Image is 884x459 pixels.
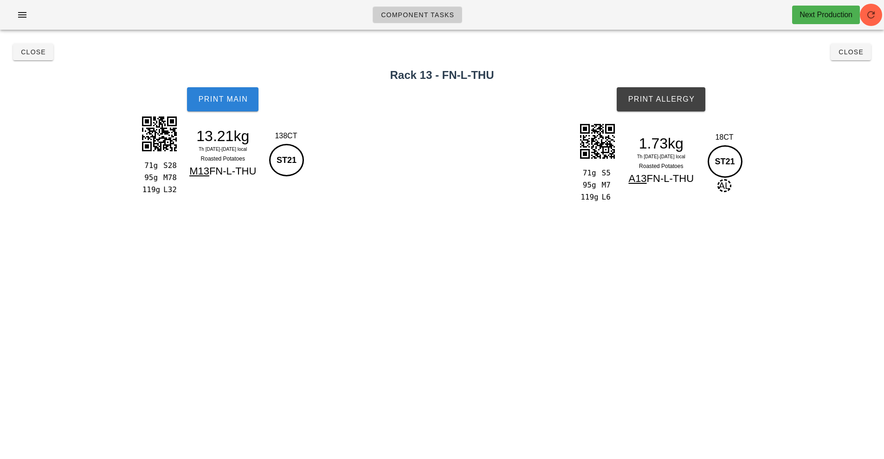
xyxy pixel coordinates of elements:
div: 71g [579,167,598,179]
div: L32 [160,184,179,196]
span: A13 [628,173,646,184]
button: Close [831,44,871,60]
span: Close [20,48,46,56]
img: AQHu4eQQ4gNuRDJ7FtWCAE4NnMITFXI3FH5FEEghBCUFtqEkIVgk6NCCEFpoU0IWQg2OSqEEJQW2oSQhWCTo0IIQWmhTQhZCD... [574,118,620,164]
div: M7 [598,179,617,191]
div: 95g [141,172,160,184]
span: Print Allergy [627,95,695,103]
div: S5 [598,167,617,179]
span: FN-L-THU [647,173,694,184]
span: AL [717,179,731,192]
span: FN-L-THU [209,165,256,177]
div: 95g [579,179,598,191]
div: 18CT [705,132,744,143]
div: 13.21kg [182,129,263,143]
span: Component Tasks [381,11,454,19]
div: Roasted Potatoes [621,162,702,171]
a: Component Tasks [373,6,462,23]
span: Print Main [198,95,248,103]
span: Th [DATE]-[DATE] local [637,154,685,159]
div: Roasted Potatoes [182,154,263,163]
div: S28 [160,160,179,172]
div: Next Production [800,9,852,20]
button: Print Allergy [617,87,705,111]
button: Print Main [187,87,258,111]
div: 71g [141,160,160,172]
button: Close [13,44,53,60]
div: M78 [160,172,179,184]
div: ST21 [708,145,742,178]
div: ST21 [269,144,304,176]
div: 138CT [267,130,305,142]
span: Close [838,48,864,56]
div: 119g [579,191,598,203]
img: 8AijZ3PrL3MkIAAAAASUVORK5CYII= [136,110,182,157]
div: 119g [141,184,160,196]
span: M13 [189,165,209,177]
span: Th [DATE]-[DATE] local [199,147,247,152]
div: 1.73kg [621,136,702,150]
div: L6 [598,191,617,203]
h2: Rack 13 - FN-L-THU [6,67,878,84]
